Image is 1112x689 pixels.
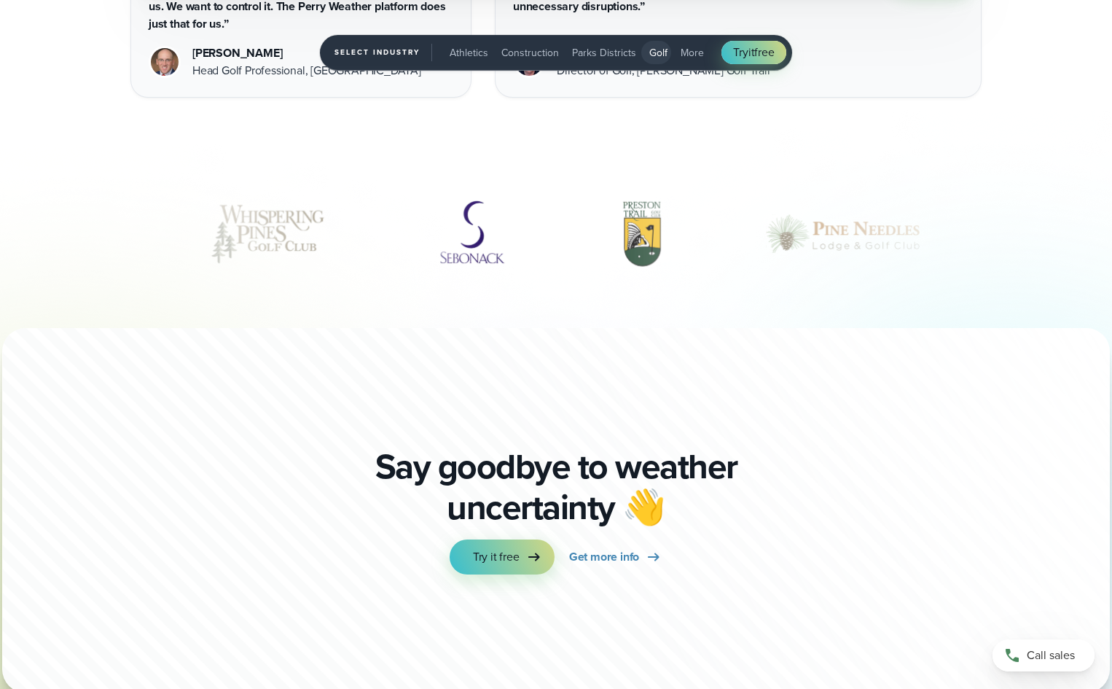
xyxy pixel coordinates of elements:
a: Call sales [992,639,1095,672]
img: Preston-Trail-Golf-Club-1.svg [595,197,687,270]
span: it [748,44,755,61]
span: Golf [649,45,667,61]
div: 4 of 8 [420,197,525,270]
span: Try it free [473,548,520,566]
span: Select Industry [334,44,432,61]
a: Tryitfree [721,41,786,64]
div: 5 of 8 [595,197,687,270]
span: More [681,45,704,61]
span: Parks Districts [572,45,636,61]
div: Head Golf Professional, [GEOGRAPHIC_DATA] [192,62,421,79]
span: Get more info [569,548,639,566]
div: [PERSON_NAME] [192,44,421,62]
p: Say goodbye to weather uncertainty 👋 [369,446,743,528]
div: 3 of 8 [181,197,351,270]
button: Parks Districts [566,41,642,64]
img: Sebonack.svg [420,197,525,270]
div: 6 of 8 [757,197,927,270]
span: Athletics [450,45,488,61]
img: Whispering-Pines-Golf-Club.svg [181,197,351,270]
button: Athletics [444,41,494,64]
img: Pine-Needles.svg [757,197,927,270]
span: Construction [501,45,559,61]
div: slideshow [130,197,982,270]
span: Try free [733,44,774,61]
a: Try it free [450,540,555,575]
a: Get more info [569,540,662,575]
button: Construction [496,41,565,64]
button: Golf [643,41,673,64]
button: More [675,41,710,64]
span: Call sales [1027,647,1075,664]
